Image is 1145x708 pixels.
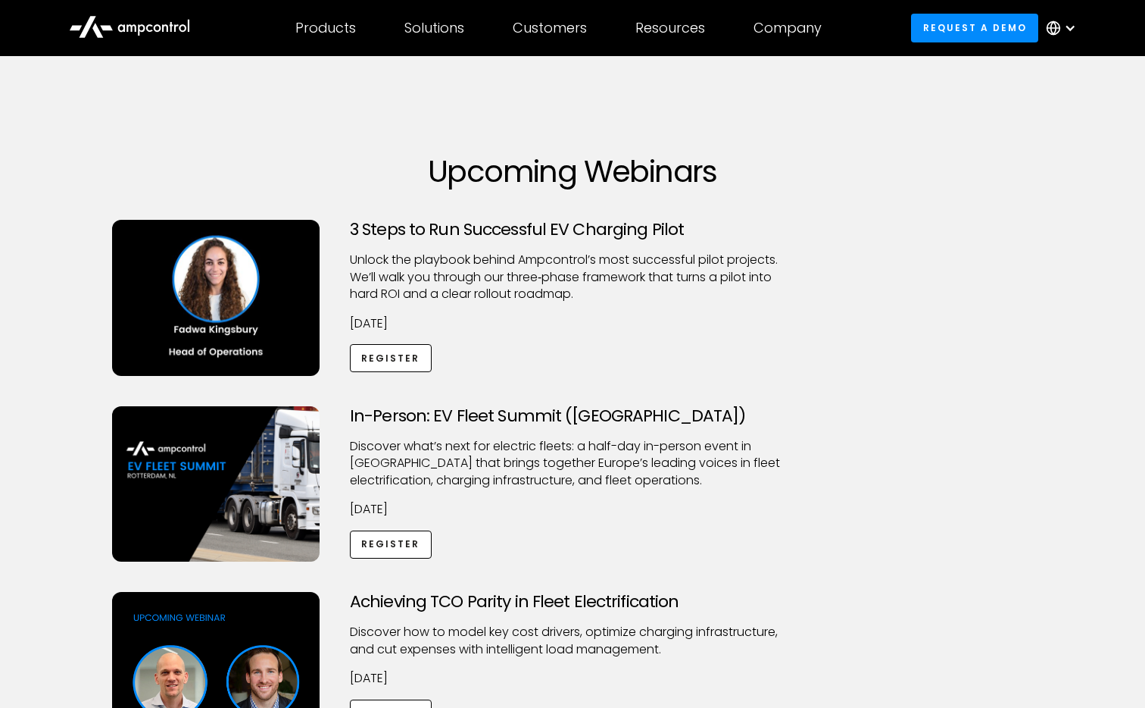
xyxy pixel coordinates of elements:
[295,20,356,36] div: Products
[350,406,795,426] h3: In-Person: EV Fleet Summit ([GEOGRAPHIC_DATA])
[350,501,795,518] p: [DATE]
[350,670,795,687] p: [DATE]
[513,20,587,36] div: Customers
[753,20,822,36] div: Company
[635,20,705,36] div: Resources
[350,344,432,372] a: Register
[350,624,795,658] p: Discover how to model key cost drivers, optimize charging infrastructure, and cut expenses with i...
[112,153,1033,190] h1: Upcoming Webinars
[350,592,795,612] h3: Achieving TCO Parity in Fleet Electrification
[350,438,795,489] p: ​Discover what’s next for electric fleets: a half-day in-person event in [GEOGRAPHIC_DATA] that b...
[911,14,1038,42] a: Request a demo
[350,220,795,240] h3: 3 Steps to Run Successful EV Charging Pilot
[404,20,464,36] div: Solutions
[350,252,795,302] p: Unlock the playbook behind Ampcontrol’s most successful pilot projects. We’ll walk you through ou...
[350,531,432,559] a: Register
[350,315,795,332] p: [DATE]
